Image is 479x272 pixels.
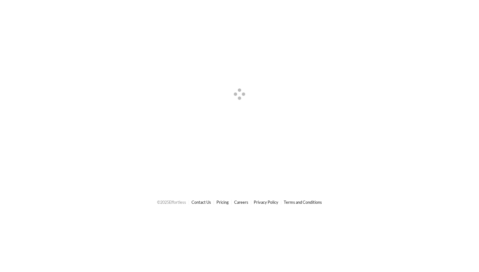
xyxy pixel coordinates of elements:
[216,200,229,205] a: Pricing
[157,200,186,205] span: © 2025 Effortless
[191,200,211,205] a: Contact Us
[284,200,322,205] a: Terms and Conditions
[254,200,278,205] a: Privacy Policy
[234,200,248,205] a: Careers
